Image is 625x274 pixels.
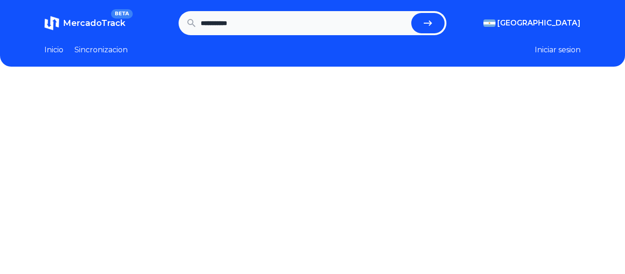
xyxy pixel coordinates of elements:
img: MercadoTrack [44,16,59,31]
a: MercadoTrackBETA [44,16,125,31]
a: Sincronizacion [74,44,128,56]
span: MercadoTrack [63,18,125,28]
button: Iniciar sesion [535,44,581,56]
button: [GEOGRAPHIC_DATA] [483,18,581,29]
a: Inicio [44,44,63,56]
span: [GEOGRAPHIC_DATA] [497,18,581,29]
img: Argentina [483,19,495,27]
span: BETA [111,9,133,19]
